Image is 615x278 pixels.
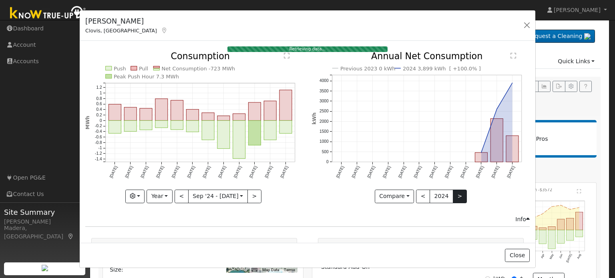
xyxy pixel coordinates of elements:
[95,157,102,162] text: -1.4
[249,103,261,121] rect: onclick=""
[233,165,243,179] text: [DATE]
[187,110,199,121] rect: onclick=""
[413,165,422,179] text: [DATE]
[506,165,516,179] text: [DATE]
[171,51,230,62] text: Consumption
[428,165,438,179] text: [DATE]
[95,130,102,134] text: -0.4
[320,79,329,83] text: 4000
[109,121,121,134] rect: onclick=""
[96,108,102,112] text: 0.4
[335,165,345,179] text: [DATE]
[505,249,529,262] button: Close
[279,121,292,134] rect: onclick=""
[430,190,453,203] button: 2024
[217,116,230,121] rect: onclick=""
[175,190,189,203] button: <
[124,165,134,179] text: [DATE]
[510,53,516,59] text: 
[382,165,392,179] text: [DATE]
[322,150,328,154] text: 500
[416,190,430,203] button: <
[320,119,329,124] text: 2000
[217,165,227,179] text: [DATE]
[510,82,514,85] circle: onclick=""
[249,165,258,179] text: [DATE]
[453,190,467,203] button: >
[324,242,364,248] strong: Solar Details
[109,104,121,121] rect: onclick=""
[85,28,157,34] span: Clovis, [GEOGRAPHIC_DATA]
[147,190,172,203] button: Year
[490,119,503,162] rect: onclick=""
[95,140,102,145] text: -0.8
[140,165,149,179] text: [DATE]
[114,74,179,80] text: Peak Push Hour 7.3 MWh
[97,242,141,248] strong: Utility Details
[202,121,214,140] rect: onclick=""
[495,108,498,111] circle: onclick=""
[320,89,329,93] text: 3500
[188,190,248,203] button: Sep '24 - [DATE]
[320,99,329,104] text: 3000
[375,190,414,203] button: Compare
[249,121,261,146] rect: onclick=""
[444,165,454,179] text: [DATE]
[475,153,487,162] rect: onclick=""
[340,66,396,72] text: Previous 2023 0 kWh
[139,66,148,72] text: Pull
[114,66,126,72] text: Push
[351,165,360,179] text: [DATE]
[264,101,277,121] rect: onclick=""
[279,90,292,120] rect: onclick=""
[233,121,245,159] rect: onclick=""
[140,121,152,130] rect: onclick=""
[85,16,168,26] h5: [PERSON_NAME]
[326,160,328,164] text: 0
[155,121,168,128] rect: onclick=""
[217,121,230,149] rect: onclick=""
[264,165,274,179] text: [DATE]
[171,121,183,130] rect: onclick=""
[98,146,102,150] text: -1
[460,165,469,179] text: [DATE]
[95,135,102,139] text: -0.6
[96,86,102,90] text: 1.2
[171,100,183,121] rect: onclick=""
[515,215,530,224] div: Info
[161,27,168,34] a: Map
[284,53,290,59] text: 
[96,113,102,117] text: 0.2
[95,152,102,156] text: -1.2
[312,113,317,125] text: kWh
[155,99,168,121] rect: onclick=""
[96,102,102,106] text: 0.6
[397,165,407,179] text: [DATE]
[233,114,245,121] rect: onclick=""
[264,121,277,140] rect: onclick=""
[95,124,102,128] text: -0.2
[124,121,137,132] rect: onclick=""
[109,165,119,179] text: [DATE]
[155,165,165,179] text: [DATE]
[96,96,102,101] text: 0.8
[162,66,235,72] text: Net Consumption -723 MWh
[124,108,137,121] rect: onclick=""
[320,109,329,114] text: 2500
[100,91,102,95] text: 1
[187,121,199,132] rect: onclick=""
[480,151,483,154] circle: onclick=""
[187,165,196,179] text: [DATE]
[490,165,500,179] text: [DATE]
[403,66,481,72] text: 2024 3,899 kWh [ +100.0% ]
[475,165,484,179] text: [DATE]
[320,140,329,144] text: 1000
[227,46,388,52] div: Retrieving data...
[366,165,376,179] text: [DATE]
[371,51,483,62] text: Annual Net Consumption
[247,190,261,203] button: >
[171,165,181,179] text: [DATE]
[202,165,211,179] text: [DATE]
[100,118,102,123] text: 0
[202,113,214,121] rect: onclick=""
